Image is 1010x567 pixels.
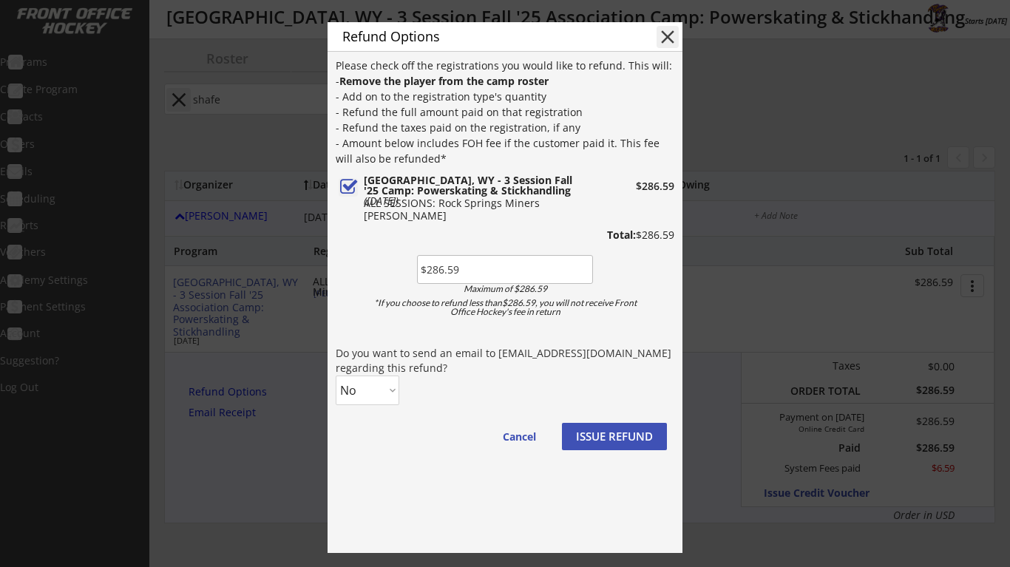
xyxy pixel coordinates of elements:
div: Do you want to send an email to [EMAIL_ADDRESS][DOMAIN_NAME] regarding this refund? [336,346,674,375]
em: ([DATE]) [364,194,399,208]
strong: Total: [607,228,636,242]
button: Cancel [488,423,551,450]
strong: [GEOGRAPHIC_DATA], WY - 3 Session Fall '25 Camp: Powerskating & Stickhandling [364,173,575,197]
div: Refund Options [342,30,634,43]
div: $286.59 [579,230,674,240]
div: Please check off the registrations you would like to refund. This will: - - Add on to the registr... [336,58,674,166]
div: $286.59 [593,181,674,191]
button: close [657,26,679,48]
strong: Remove the player from the camp roster [339,74,549,88]
div: Maximum of $286.59 [421,285,589,293]
div: ALL SESSIONS: Rock Springs Miners [364,198,589,208]
div: *If you choose to refund less than$286.59, you will not receive Front Office Hockey's fee in return [362,299,648,316]
div: [PERSON_NAME] [364,211,589,221]
button: ISSUE REFUND [562,423,667,450]
input: Amount to refund [417,255,593,284]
